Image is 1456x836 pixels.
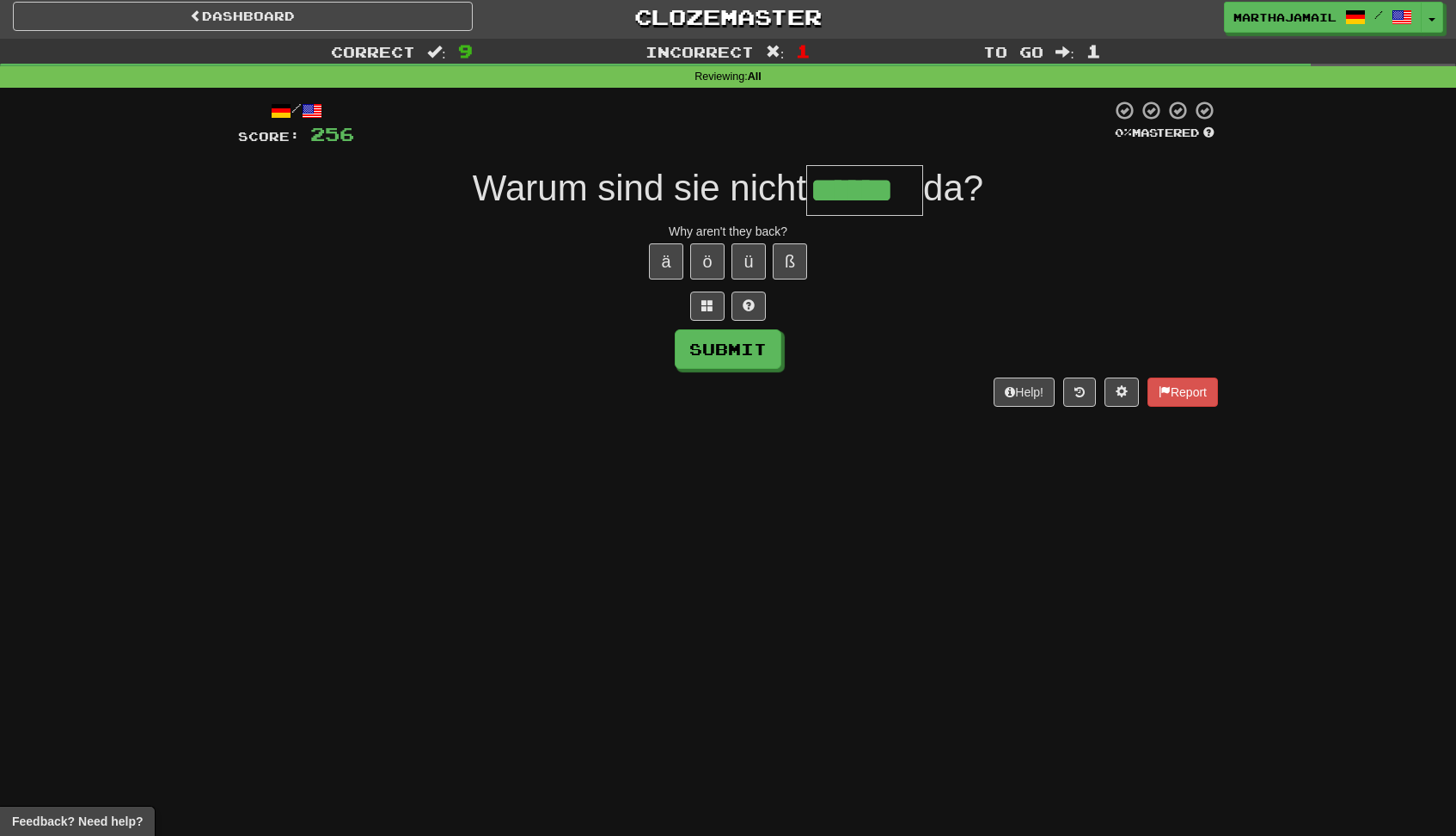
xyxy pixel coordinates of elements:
div: / [238,100,354,121]
span: To go [983,43,1043,60]
button: ö [690,243,725,280]
button: ä [649,243,683,280]
a: Dashboard [13,2,473,31]
button: Switch sentence to multiple choice alt+p [690,292,725,321]
span: 0 % [1115,126,1132,139]
button: Single letter hint - you only get 1 per sentence and score half the points! alt+h [731,292,766,321]
span: Warum sind sie nicht [473,168,806,208]
a: marthajamail / [1224,2,1422,33]
button: Submit [675,329,781,369]
span: : [766,45,785,59]
span: Incorrect [645,43,754,60]
span: Score: [238,129,300,144]
span: : [427,45,446,59]
span: 9 [458,40,473,61]
span: Open feedback widget [12,813,143,830]
a: Clozemaster [499,2,958,32]
div: Mastered [1111,126,1218,141]
button: ß [773,243,807,280]
button: Report [1147,378,1218,407]
span: : [1055,45,1074,59]
span: / [1374,9,1383,21]
span: 256 [310,123,354,144]
span: 1 [1086,40,1101,61]
span: 1 [796,40,811,61]
span: da? [923,168,983,208]
div: Why aren't they back? [238,223,1218,240]
button: ü [731,243,766,280]
strong: All [748,71,762,83]
button: Round history (alt+y) [1063,378,1096,407]
button: Help! [994,378,1055,407]
span: marthajamail [1233,9,1337,25]
span: Correct [331,43,415,60]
